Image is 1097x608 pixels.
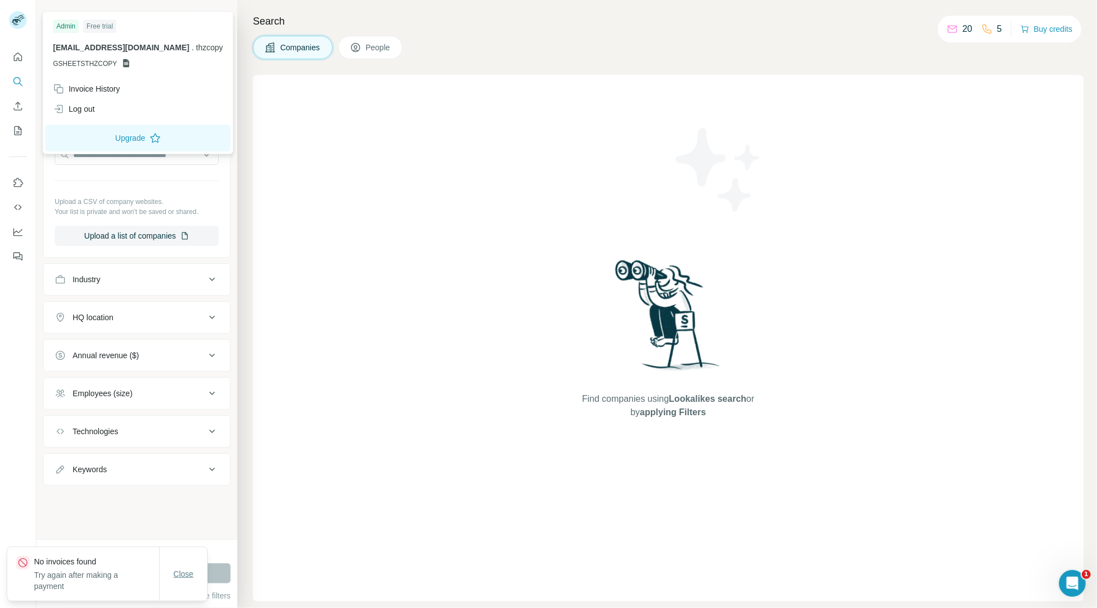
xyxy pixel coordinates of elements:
[9,121,27,141] button: My lists
[73,426,118,437] div: Technologies
[44,418,230,445] button: Technologies
[9,197,27,217] button: Use Surfe API
[610,257,726,382] img: Surfe Illustration - Woman searching with binoculars
[83,20,116,33] div: Free trial
[55,197,219,207] p: Upload a CSV of company websites.
[669,394,746,403] span: Lookalikes search
[194,7,237,23] button: Hide
[44,456,230,483] button: Keywords
[253,13,1084,29] h4: Search
[668,120,769,220] img: Surfe Illustration - Stars
[280,42,321,53] span: Companies
[34,569,159,592] p: Try again after making a payment
[44,266,230,293] button: Industry
[44,342,230,369] button: Annual revenue ($)
[9,222,27,242] button: Dashboard
[9,72,27,92] button: Search
[53,83,120,94] div: Invoice History
[55,226,219,246] button: Upload a list of companies
[9,173,27,193] button: Use Surfe on LinkedIn
[9,47,27,67] button: Quick start
[34,556,159,567] p: No invoices found
[73,312,113,323] div: HQ location
[73,464,107,475] div: Keywords
[962,22,973,36] p: 20
[53,103,95,115] div: Log out
[9,96,27,116] button: Enrich CSV
[9,246,27,267] button: Feedback
[73,350,139,361] div: Annual revenue ($)
[43,10,78,20] div: New search
[73,274,100,285] div: Industry
[1021,21,1072,37] button: Buy credits
[44,380,230,407] button: Employees (size)
[191,43,194,52] span: .
[53,59,117,69] span: GSHEETSTHZCOPY
[1082,570,1091,579] span: 1
[579,392,758,419] span: Find companies using or by
[55,207,219,217] p: Your list is private and won't be saved or shared.
[166,564,202,584] button: Close
[174,568,194,579] span: Close
[73,388,132,399] div: Employees (size)
[640,407,706,417] span: applying Filters
[997,22,1002,36] p: 5
[53,43,189,52] span: [EMAIL_ADDRESS][DOMAIN_NAME]
[45,125,231,151] button: Upgrade
[53,20,79,33] div: Admin
[1059,570,1086,597] iframe: Intercom live chat
[196,43,223,52] span: thzcopy
[44,304,230,331] button: HQ location
[366,42,391,53] span: People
